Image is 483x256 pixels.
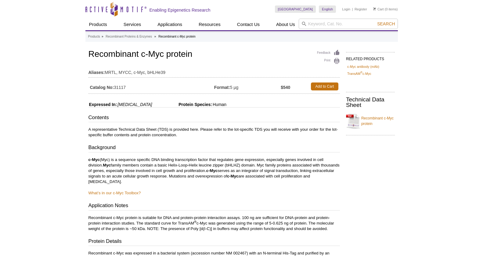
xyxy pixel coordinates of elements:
[346,52,395,63] h2: RELATED PRODUCTS
[206,168,218,173] strong: c-Myc
[88,157,100,162] strong: c-Myc
[90,85,114,90] strong: Catalog No:
[373,7,384,11] a: Cart
[85,19,111,30] a: Products
[355,7,367,11] a: Register
[342,7,350,11] a: Login
[319,5,336,13] a: English
[88,144,340,152] h3: Background
[311,82,338,90] a: Add to Cart
[88,66,340,76] td: MRTL, MYCC, c-Myc, bHLHe39
[352,5,353,13] li: |
[373,7,376,10] img: Your Cart
[88,49,340,60] h1: Recombinant c-Myc protein
[154,19,186,30] a: Applications
[317,49,340,56] a: Feedback
[153,102,212,107] span: Protein Species:
[347,71,371,76] a: TransAM®c-Myc
[317,58,340,64] a: Print
[227,174,238,178] strong: c-Myc
[88,127,340,138] p: A representative Technical Data Sheet (TDS) is provided here. Please refer to the lot-specific TD...
[154,35,156,38] li: »
[88,238,340,246] h3: Protein Details
[88,102,117,107] span: Expressed In:
[102,35,103,38] li: »
[233,19,263,30] a: Contact Us
[377,21,395,26] span: Search
[195,19,224,30] a: Resources
[375,21,397,27] button: Search
[88,81,214,92] td: 31117
[346,97,395,108] h2: Technical Data Sheet
[88,191,141,195] a: What’s in our c-Myc Toolbox?
[346,112,395,130] a: Recombinant c-Myc protein
[106,34,152,39] a: Recombinant Proteins & Enzymes
[120,19,145,30] a: Services
[275,5,316,13] a: [GEOGRAPHIC_DATA]
[88,215,340,232] p: Recombinant c-Myc protein is suitable for DNA and protein-protein interaction assays. 100 ng are ...
[373,5,398,13] li: (0 items)
[88,70,105,75] strong: Aliases:
[360,71,362,74] sup: ®
[158,35,196,38] li: Recombinant c-Myc protein
[150,7,211,13] h2: Enabling Epigenetics Research
[212,102,226,107] span: Human
[88,114,340,123] h3: Contents
[272,19,299,30] a: About Us
[194,220,196,223] sup: ®
[214,85,230,90] strong: Format:
[88,34,100,39] a: Products
[88,157,340,185] p: (Myc) is a sequence specific DNA binding transcription factor that regulates gene expression, esp...
[88,202,340,210] h3: Application Notes
[117,102,152,107] i: [MEDICAL_DATA]
[214,81,281,92] td: 5 µg
[103,163,111,167] strong: Myc
[299,19,398,29] input: Keyword, Cat. No.
[347,64,379,69] a: c-Myc antibody (mAb)
[281,85,290,90] strong: $540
